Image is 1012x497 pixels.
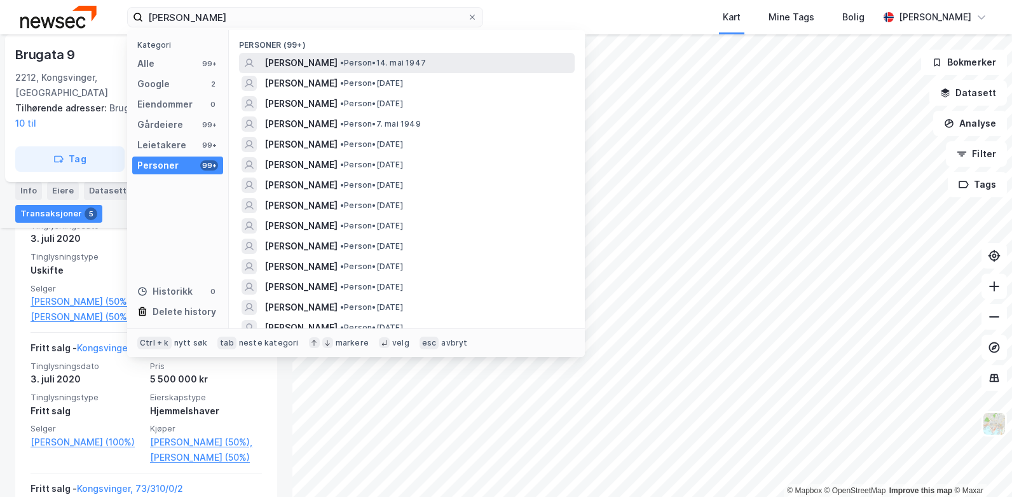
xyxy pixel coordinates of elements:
div: Fritt salg - [31,340,183,361]
div: Bolig [842,10,865,25]
a: OpenStreetMap [824,486,886,495]
span: • [340,78,344,88]
div: neste kategori [239,338,299,348]
span: • [340,282,344,291]
span: Tinglysningsdato [31,361,142,372]
a: [PERSON_NAME] (50%), [150,435,262,450]
div: Kart [723,10,741,25]
a: Kongsvinger, 73/310/0/2 [77,483,183,494]
span: • [340,180,344,190]
div: 3. juli 2020 [31,231,142,246]
span: Tinglysningstype [31,251,142,262]
span: Person • [DATE] [340,302,403,312]
span: [PERSON_NAME] [264,157,338,172]
div: Leietakere [137,137,186,153]
span: Person • [DATE] [340,160,403,170]
a: [PERSON_NAME] (50%) [150,450,262,465]
span: Tilhørende adresser: [15,102,109,113]
span: [PERSON_NAME] [264,320,338,335]
div: 2212, Kongsvinger, [GEOGRAPHIC_DATA] [15,70,177,101]
div: Gårdeiere [137,117,183,132]
div: markere [336,338,369,348]
span: [PERSON_NAME] [264,218,338,234]
input: Søk på adresse, matrikkel, gårdeiere, leietakere eller personer [143,8,467,27]
span: Selger [31,423,142,434]
span: Person • [DATE] [340,241,403,251]
div: Ctrl + k [137,337,172,349]
a: Mapbox [787,486,822,495]
span: Person • [DATE] [340,262,403,272]
div: 99+ [200,160,218,171]
span: • [340,200,344,210]
span: Person • [DATE] [340,139,403,150]
span: • [340,241,344,251]
span: Person • [DATE] [340,282,403,292]
span: [PERSON_NAME] [264,198,338,213]
div: Kategori [137,40,223,50]
a: Kongsvinger, 73/310/0/2 [77,342,183,353]
button: Tags [948,172,1007,197]
div: Personer (99+) [229,30,585,53]
div: Mine Tags [769,10,814,25]
div: Historikk [137,284,193,299]
a: [PERSON_NAME] (100%) [31,435,142,450]
div: esc [420,337,439,349]
span: [PERSON_NAME] [264,76,338,91]
span: Person • 7. mai 1949 [340,119,421,129]
div: 5 500 000 kr [150,372,262,387]
div: Alle [137,56,154,71]
span: • [340,323,344,332]
div: 2 [208,79,218,89]
button: Analyse [933,111,1007,136]
span: [PERSON_NAME] [264,116,338,132]
span: • [340,302,344,312]
span: • [340,262,344,271]
img: newsec-logo.f6e21ccffca1b3a03d2d.png [20,6,97,28]
div: Eiendommer [137,97,193,112]
span: • [340,221,344,230]
div: Eiere [47,182,79,200]
span: Eierskapstype [150,392,262,403]
span: [PERSON_NAME] [264,279,338,295]
div: velg [392,338,409,348]
div: 5 [85,207,97,220]
div: Personer [137,158,179,173]
button: Filter [946,141,1007,167]
button: Tag [15,146,125,172]
div: Transaksjoner [15,205,102,223]
span: [PERSON_NAME] [264,259,338,274]
div: Brugata 11, [STREET_ADDRESS] [15,101,267,131]
div: 0 [208,99,218,109]
span: Selger [31,283,142,294]
div: 99+ [200,59,218,69]
div: tab [217,337,236,349]
span: [PERSON_NAME] [264,239,338,254]
span: [PERSON_NAME] [264,300,338,315]
div: nytt søk [174,338,208,348]
span: • [340,99,344,108]
div: Datasett [84,182,132,200]
span: • [340,139,344,149]
span: Tinglysningstype [31,392,142,403]
span: Person • [DATE] [340,200,403,211]
div: avbryt [441,338,467,348]
span: Person • 14. mai 1947 [340,58,426,68]
span: Person • [DATE] [340,323,403,333]
img: Z [982,412,1006,436]
span: Person • [DATE] [340,78,403,88]
span: • [340,160,344,169]
div: Chat Widget [948,436,1012,497]
div: 0 [208,286,218,297]
span: • [340,119,344,129]
span: [PERSON_NAME] [264,55,338,71]
div: Google [137,76,170,92]
a: Improve this map [889,486,952,495]
div: 99+ [200,120,218,130]
button: Bokmerker [921,50,1007,75]
div: Delete history [153,304,216,319]
span: [PERSON_NAME] [264,96,338,111]
div: Uskifte [31,263,142,278]
span: Person • [DATE] [340,221,403,231]
div: [PERSON_NAME] [899,10,971,25]
button: Datasett [929,80,1007,106]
